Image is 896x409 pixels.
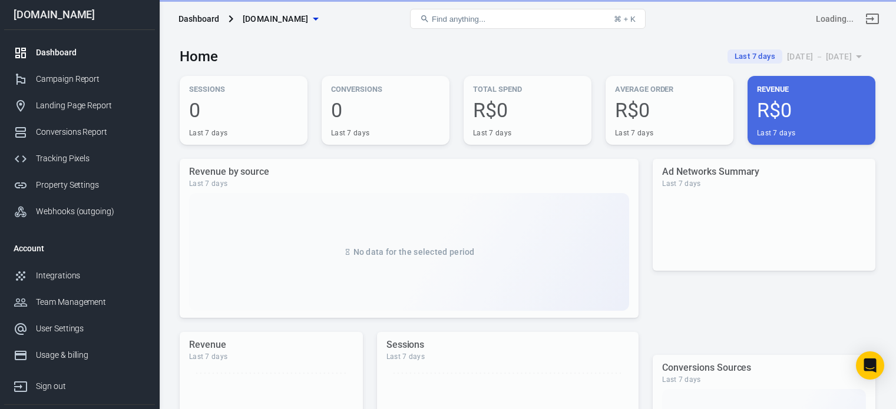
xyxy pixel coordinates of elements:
a: Team Management [4,289,155,315]
a: Usage & billing [4,342,155,368]
div: Dashboard [36,46,146,59]
div: Dashboard [178,13,219,25]
span: Find anything... [432,15,485,24]
span: bdcnews.site [243,12,309,26]
div: [DOMAIN_NAME] [4,9,155,20]
li: Account [4,234,155,262]
button: Find anything...⌘ + K [410,9,646,29]
div: User Settings [36,322,146,335]
div: Sign out [36,380,146,393]
div: Account id: <> [816,13,854,25]
a: Landing Page Report [4,92,155,119]
a: Sign out [858,5,887,33]
div: ⌘ + K [614,15,636,24]
div: Usage & billing [36,349,146,361]
div: Webhooks (outgoing) [36,205,146,218]
a: Integrations [4,262,155,289]
a: Property Settings [4,172,155,198]
a: Sign out [4,368,155,400]
div: Conversions Report [36,126,146,138]
div: Landing Page Report [36,99,146,112]
a: Tracking Pixels [4,145,155,172]
div: Tracking Pixels [36,152,146,165]
a: Webhooks (outgoing) [4,198,155,225]
div: Open Intercom Messenger [856,351,884,380]
a: Campaign Report [4,66,155,92]
div: Property Settings [36,179,146,191]
div: Team Management [36,296,146,308]
h3: Home [180,48,218,65]
div: Integrations [36,270,146,282]
button: [DOMAIN_NAME] [238,8,323,30]
a: User Settings [4,315,155,342]
a: Conversions Report [4,119,155,145]
a: Dashboard [4,39,155,66]
div: Campaign Report [36,73,146,85]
